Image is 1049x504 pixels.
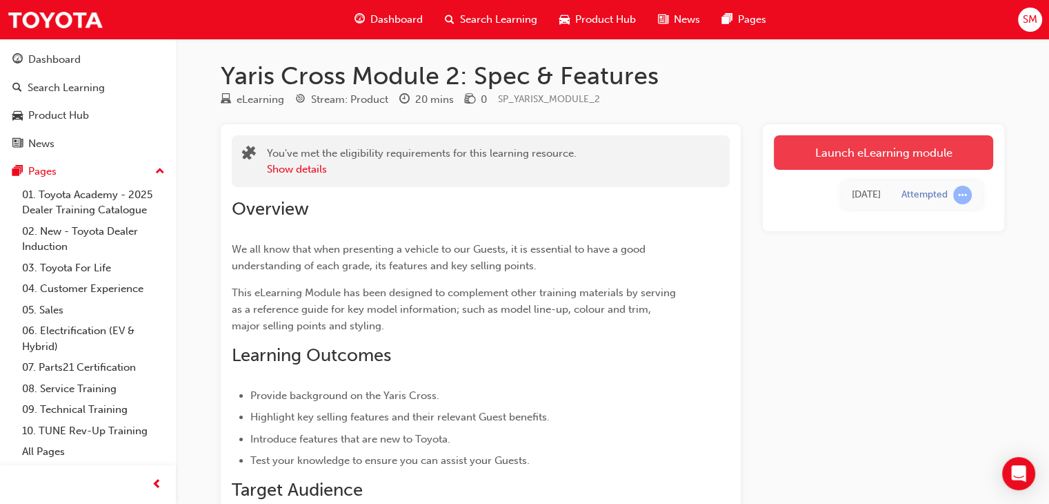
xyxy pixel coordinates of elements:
[575,12,636,28] span: Product Hub
[232,345,391,366] span: Learning Outcomes
[17,357,170,378] a: 07. Parts21 Certification
[852,187,881,203] div: Fri Aug 15 2025 14:02:29 GMT+1000 (Australian Eastern Standard Time)
[267,162,327,177] button: Show details
[250,433,450,445] span: Introduce features that are new to Toyota.
[6,44,170,159] button: DashboardSearch LearningProduct HubNews
[28,52,81,68] div: Dashboard
[221,61,1004,91] h1: Yaris Cross Module 2: Spec & Features
[738,12,766,28] span: Pages
[658,11,668,28] span: news-icon
[221,91,284,108] div: Type
[17,221,170,258] a: 02. New - Toyota Dealer Induction
[250,411,550,423] span: Highlight key selling features and their relevant Guest benefits.
[399,91,454,108] div: Duration
[434,6,548,34] a: search-iconSearch Learning
[295,91,388,108] div: Stream
[481,92,487,108] div: 0
[17,320,170,357] a: 06. Electrification (EV & Hybrid)
[1023,12,1037,28] span: SM
[17,441,170,463] a: All Pages
[17,258,170,279] a: 03. Toyota For Life
[6,103,170,128] a: Product Hub
[722,11,732,28] span: pages-icon
[1018,8,1042,32] button: SM
[7,4,103,35] img: Trak
[399,94,410,106] span: clock-icon
[6,47,170,72] a: Dashboard
[155,163,165,181] span: up-icon
[6,159,170,184] button: Pages
[901,188,948,202] div: Attempted
[242,147,256,163] span: puzzle-icon
[17,420,170,442] a: 10. TUNE Rev-Up Training
[17,399,170,420] a: 09. Technical Training
[445,11,454,28] span: search-icon
[465,91,487,108] div: Price
[370,12,423,28] span: Dashboard
[460,12,537,28] span: Search Learning
[232,287,679,332] span: This eLearning Module has been designed to complement other training materials by serving as a re...
[17,378,170,400] a: 08. Service Training
[647,6,711,34] a: news-iconNews
[415,92,454,108] div: 20 mins
[28,108,89,124] div: Product Hub
[12,166,23,178] span: pages-icon
[17,300,170,321] a: 05. Sales
[250,454,530,467] span: Test your knowledge to ensure you can assist your Guests.
[953,186,972,204] span: learningRecordVerb_ATTEMPT-icon
[221,94,231,106] span: learningResourceType_ELEARNING-icon
[28,136,54,152] div: News
[250,389,439,402] span: Provide background on the Yaris Cross.
[548,6,647,34] a: car-iconProduct Hub
[559,11,570,28] span: car-icon
[267,146,577,177] div: You've met the eligibility requirements for this learning resource.
[232,479,363,501] span: Target Audience
[6,75,170,101] a: Search Learning
[711,6,777,34] a: pages-iconPages
[152,476,162,494] span: prev-icon
[6,131,170,157] a: News
[1002,457,1035,490] div: Open Intercom Messenger
[498,93,600,105] span: Learning resource code
[28,80,105,96] div: Search Learning
[17,184,170,221] a: 01. Toyota Academy - 2025 Dealer Training Catalogue
[12,82,22,95] span: search-icon
[237,92,284,108] div: eLearning
[232,198,309,220] span: Overview
[12,54,23,66] span: guage-icon
[774,135,993,170] a: Launch eLearning module
[311,92,388,108] div: Stream: Product
[354,11,365,28] span: guage-icon
[295,94,306,106] span: target-icon
[28,164,57,180] div: Pages
[12,110,23,122] span: car-icon
[12,138,23,151] span: news-icon
[343,6,434,34] a: guage-iconDashboard
[232,243,648,272] span: We all know that when presenting a vehicle to our Guests, it is essential to have a good understa...
[674,12,700,28] span: News
[17,278,170,300] a: 04. Customer Experience
[465,94,475,106] span: money-icon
